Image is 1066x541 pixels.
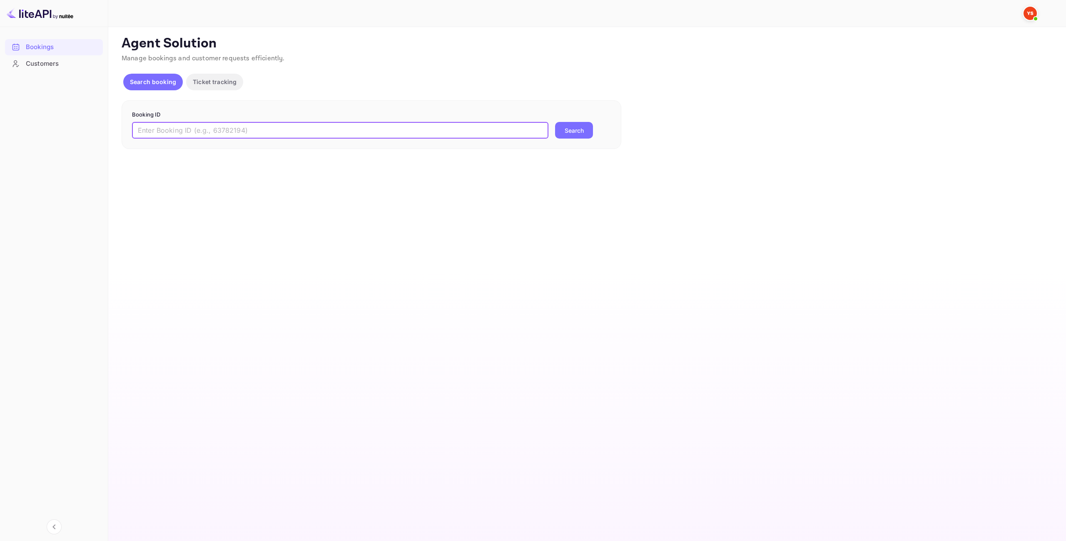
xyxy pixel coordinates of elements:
[7,7,73,20] img: LiteAPI logo
[5,56,103,72] div: Customers
[47,519,62,534] button: Collapse navigation
[555,122,593,139] button: Search
[26,59,99,69] div: Customers
[122,54,285,63] span: Manage bookings and customer requests efficiently.
[130,77,176,86] p: Search booking
[193,77,237,86] p: Ticket tracking
[122,35,1051,52] p: Agent Solution
[132,122,548,139] input: Enter Booking ID (e.g., 63782194)
[26,42,99,52] div: Bookings
[1024,7,1037,20] img: Yandex Support
[5,39,103,55] a: Bookings
[5,56,103,71] a: Customers
[132,111,611,119] p: Booking ID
